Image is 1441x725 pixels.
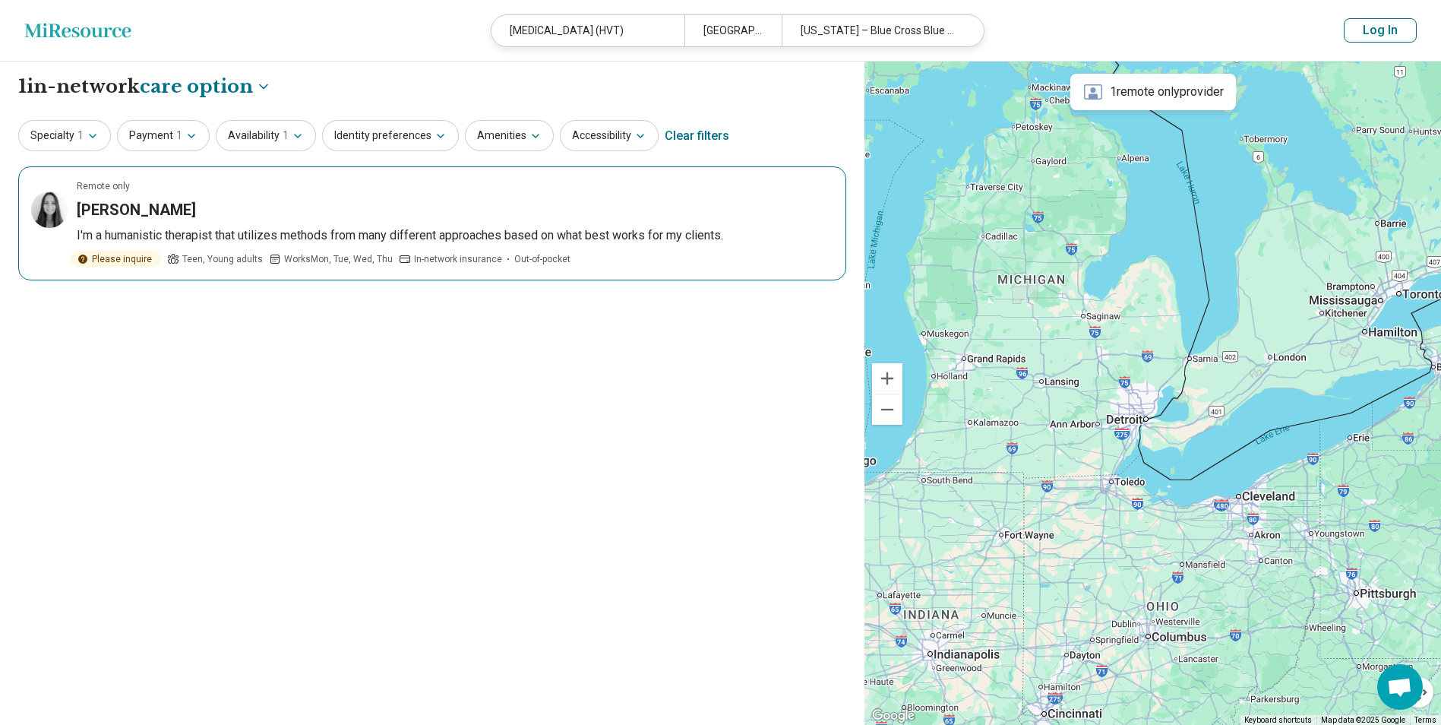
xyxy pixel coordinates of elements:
[414,252,502,266] span: In-network insurance
[491,15,684,46] div: [MEDICAL_DATA] (HVT)
[872,394,902,425] button: Zoom out
[284,252,393,266] span: Works Mon, Tue, Wed, Thu
[514,252,570,266] span: Out-of-pocket
[560,120,659,151] button: Accessibility
[1377,664,1423,710] div: Open chat
[71,251,161,268] div: Please inquire
[1414,716,1436,724] a: Terms (opens in new tab)
[665,118,729,154] div: Clear filters
[117,120,210,151] button: Payment1
[77,179,130,193] p: Remote only
[182,252,263,266] span: Teen, Young adults
[216,120,316,151] button: Availability1
[1070,74,1236,110] div: 1 remote only provider
[782,15,975,46] div: [US_STATE] – Blue Cross Blue Shield
[140,74,253,100] span: care option
[77,226,833,245] p: I'm a humanistic therapist that utilizes methods from many different approaches based on what bes...
[283,128,289,144] span: 1
[465,120,554,151] button: Amenities
[18,120,111,151] button: Specialty1
[1321,716,1405,724] span: Map data ©2025 Google
[176,128,182,144] span: 1
[1344,18,1417,43] button: Log In
[684,15,781,46] div: [GEOGRAPHIC_DATA], [GEOGRAPHIC_DATA]
[18,74,271,100] h1: 1 in-network
[140,74,271,100] button: Care options
[77,128,84,144] span: 1
[872,363,902,394] button: Zoom in
[77,199,196,220] h3: [PERSON_NAME]
[322,120,459,151] button: Identity preferences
